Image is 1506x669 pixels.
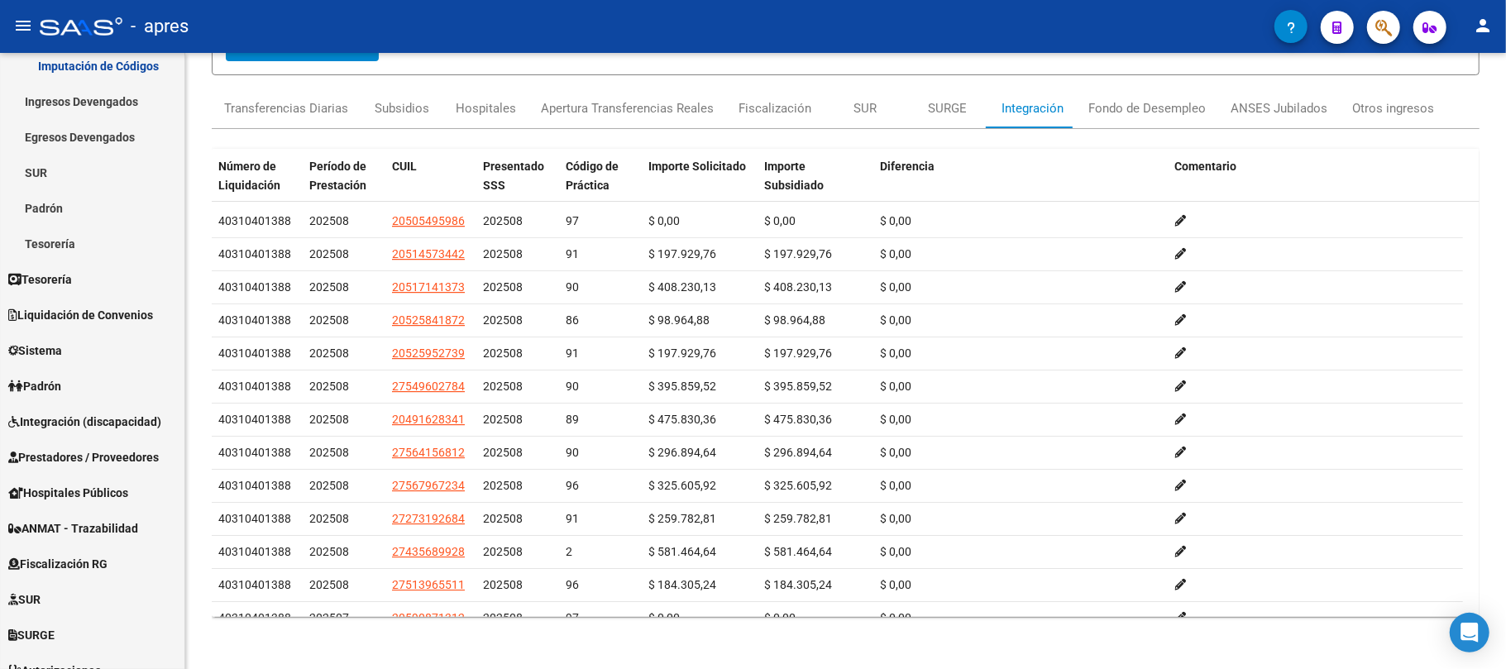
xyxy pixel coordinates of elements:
span: 20525952739 [392,346,465,360]
span: 40310401388 [218,611,291,624]
span: 202508 [483,313,523,327]
span: 40310401388 [218,479,291,492]
div: Hospitales [456,99,516,117]
span: 202508 [309,280,349,294]
mat-icon: person [1473,16,1493,36]
span: 20514573442 [392,247,465,260]
span: Comentario [1175,160,1237,173]
span: SURGE [8,626,55,644]
span: 202508 [483,413,523,426]
span: 40310401388 [218,446,291,459]
span: 91 [566,512,579,525]
span: 202508 [483,247,523,260]
div: Apertura Transferencias Reales [541,99,714,117]
span: 89 [566,413,579,426]
span: $ 0,00 [880,313,911,327]
div: Otros ingresos [1352,99,1434,117]
span: $ 395.859,52 [764,380,832,393]
span: $ 0,00 [880,446,911,459]
span: 40310401388 [218,247,291,260]
span: Integración (discapacidad) [8,413,161,431]
span: 202508 [483,380,523,393]
span: $ 197.929,76 [764,247,832,260]
div: Fondo de Desempleo [1088,99,1206,117]
span: 202507 [309,611,349,624]
datatable-header-cell: CUIL [385,149,476,203]
span: $ 325.605,92 [764,479,832,492]
span: 202508 [309,512,349,525]
span: 2 [566,545,572,558]
span: $ 184.305,24 [648,578,716,591]
span: 97 [566,214,579,227]
span: Hospitales Públicos [8,484,128,502]
span: Código de Práctica [566,160,619,192]
span: 40310401388 [218,214,291,227]
span: Presentado SSS [483,160,544,192]
span: Fiscalización RG [8,555,108,573]
span: Diferencia [880,160,935,173]
span: 202508 [309,247,349,260]
span: $ 395.859,52 [648,380,716,393]
span: 90 [566,380,579,393]
span: 91 [566,247,579,260]
span: Liquidación de Convenios [8,306,153,324]
span: 40310401388 [218,380,291,393]
datatable-header-cell: Comentario [1169,149,1464,203]
span: Importe Subsidiado [764,160,824,192]
span: 20590871312 [392,611,465,624]
span: 202508 [483,280,523,294]
span: 27564156812 [392,446,465,459]
span: 202508 [309,545,349,558]
span: 40310401388 [218,512,291,525]
span: 40310401388 [218,280,291,294]
span: Período de Prestación [309,160,366,192]
span: 90 [566,446,579,459]
span: 40310401388 [218,413,291,426]
span: 20517141373 [392,280,465,294]
span: $ 197.929,76 [764,346,832,360]
datatable-header-cell: Código de Práctica [559,149,642,203]
mat-icon: menu [13,16,33,36]
span: 202508 [483,214,523,227]
span: 90 [566,280,579,294]
span: 27567967234 [392,479,465,492]
div: Integración [1002,99,1064,117]
span: 91 [566,346,579,360]
span: $ 184.305,24 [764,578,832,591]
span: $ 0,00 [880,413,911,426]
span: $ 408.230,13 [764,280,832,294]
div: SUR [853,99,877,117]
span: Padrón [8,377,61,395]
span: $ 0,00 [880,611,911,624]
span: 40310401388 [218,578,291,591]
span: $ 581.464,64 [648,545,716,558]
datatable-header-cell: Presentado SSS [476,149,559,203]
span: $ 0,00 [880,545,911,558]
span: Sistema [8,342,62,360]
span: 202508 [309,413,349,426]
div: ANSES Jubilados [1231,99,1327,117]
span: $ 98.964,88 [764,313,825,327]
div: SURGE [929,99,968,117]
span: 202508 [483,346,523,360]
span: $ 0,00 [764,611,796,624]
span: 27273192684 [392,512,465,525]
span: ANMAT - Trazabilidad [8,519,138,538]
span: Número de Liquidación [218,160,280,192]
span: 202508 [309,380,349,393]
span: 20491628341 [392,413,465,426]
div: Subsidios [375,99,429,117]
div: Open Intercom Messenger [1450,613,1489,652]
span: $ 0,00 [648,611,680,624]
span: $ 0,00 [880,247,911,260]
datatable-header-cell: Número de Liquidación [212,149,303,203]
span: $ 0,00 [880,479,911,492]
span: - apres [131,8,189,45]
span: $ 0,00 [880,280,911,294]
span: 202508 [483,479,523,492]
span: $ 197.929,76 [648,346,716,360]
span: 86 [566,313,579,327]
datatable-header-cell: Diferencia [873,149,1169,203]
span: $ 0,00 [764,214,796,227]
span: 202508 [483,611,523,624]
